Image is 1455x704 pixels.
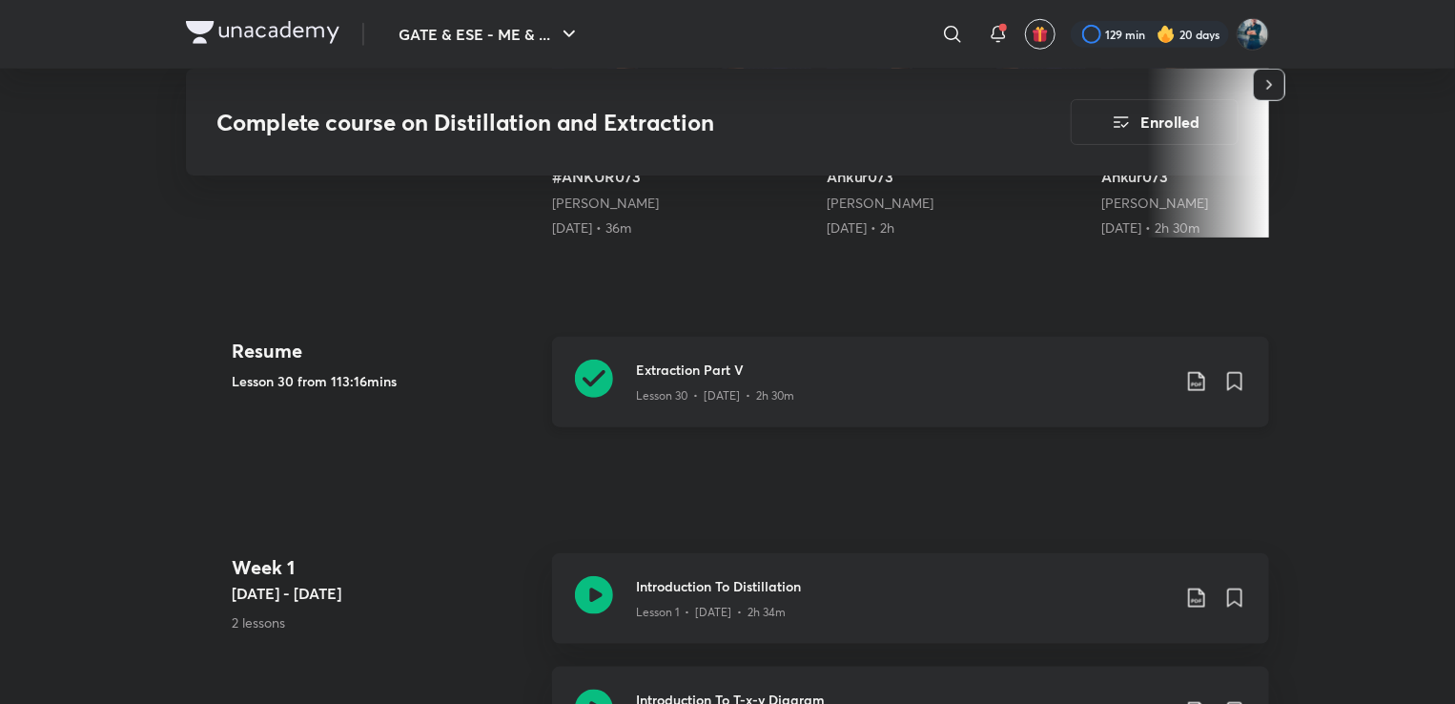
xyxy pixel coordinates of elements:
[387,15,592,53] button: GATE & ESE - ME & ...
[1157,25,1176,44] img: streak
[827,194,933,212] a: [PERSON_NAME]
[1032,26,1049,43] img: avatar
[552,218,811,238] div: 17th Jul • 36m
[636,576,1170,596] h3: Introduction To Distillation
[827,194,1086,213] div: Ankur Bansal
[186,21,339,44] img: Company Logo
[1101,218,1361,238] div: 28th Aug • 2h 30m
[1237,18,1269,51] img: Vinay Upadhyay
[232,612,537,632] p: 2 lessons
[552,337,1269,450] a: Extraction Part VLesson 30 • [DATE] • 2h 30m
[232,582,537,605] h5: [DATE] - [DATE]
[1101,194,1361,213] div: Ankur Bansal
[827,218,1086,238] div: 22nd Aug • 2h
[636,360,1170,380] h3: Extraction Part V
[1101,194,1208,212] a: [PERSON_NAME]
[1071,99,1239,145] button: Enrolled
[636,604,786,621] p: Lesson 1 • [DATE] • 2h 34m
[552,553,1269,667] a: Introduction To DistillationLesson 1 • [DATE] • 2h 34m
[232,553,537,582] h4: Week 1
[636,387,794,404] p: Lesson 30 • [DATE] • 2h 30m
[552,194,659,212] a: [PERSON_NAME]
[232,337,537,365] h4: Resume
[552,194,811,213] div: Ankur Bansal
[216,109,963,136] h3: Complete course on Distillation and Extraction
[186,21,339,49] a: Company Logo
[1025,19,1055,50] button: avatar
[232,371,537,391] h5: Lesson 30 from 113:16mins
